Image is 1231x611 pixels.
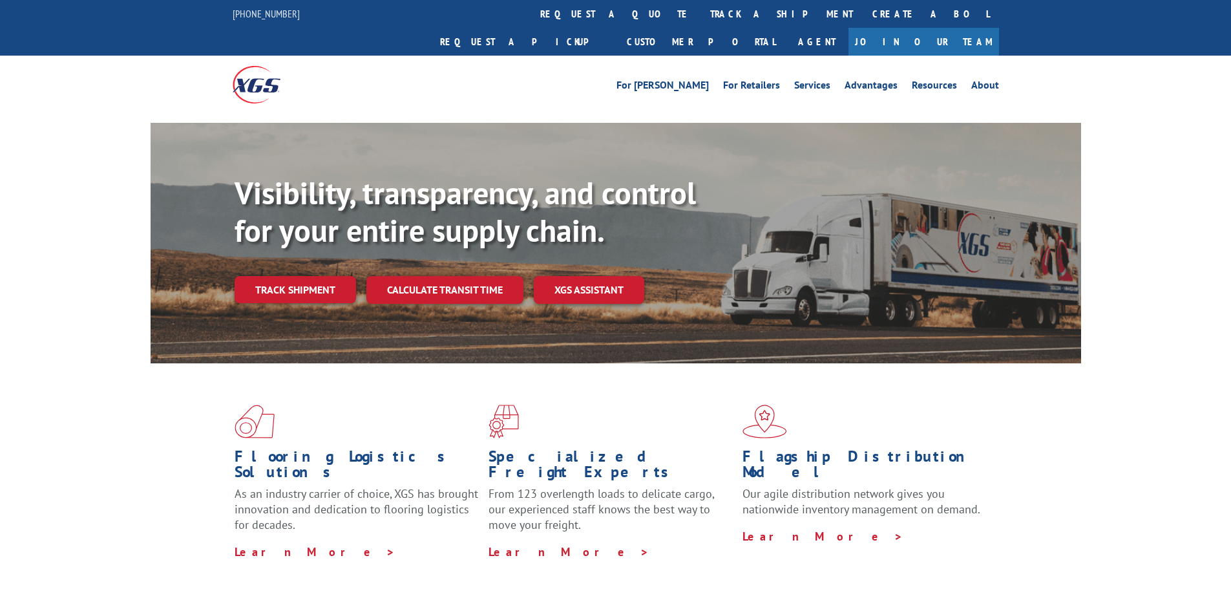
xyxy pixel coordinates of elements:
a: Agent [785,28,848,56]
a: Learn More > [742,529,903,544]
p: From 123 overlength loads to delicate cargo, our experienced staff knows the best way to move you... [489,486,733,544]
a: Calculate transit time [366,276,523,304]
img: xgs-icon-focused-on-flooring-red [489,405,519,438]
a: Services [794,80,830,94]
img: xgs-icon-total-supply-chain-intelligence-red [235,405,275,438]
h1: Flooring Logistics Solutions [235,449,479,486]
a: Resources [912,80,957,94]
a: Customer Portal [617,28,785,56]
a: Learn More > [489,544,649,559]
a: Learn More > [235,544,395,559]
a: [PHONE_NUMBER] [233,7,300,20]
img: xgs-icon-flagship-distribution-model-red [742,405,787,438]
span: As an industry carrier of choice, XGS has brought innovation and dedication to flooring logistics... [235,486,478,532]
h1: Flagship Distribution Model [742,449,987,486]
span: Our agile distribution network gives you nationwide inventory management on demand. [742,486,980,517]
a: Request a pickup [430,28,617,56]
a: XGS ASSISTANT [534,276,644,304]
a: For Retailers [723,80,780,94]
b: Visibility, transparency, and control for your entire supply chain. [235,173,696,250]
h1: Specialized Freight Experts [489,449,733,486]
a: For [PERSON_NAME] [616,80,709,94]
a: Join Our Team [848,28,999,56]
a: About [971,80,999,94]
a: Track shipment [235,276,356,303]
a: Advantages [845,80,898,94]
